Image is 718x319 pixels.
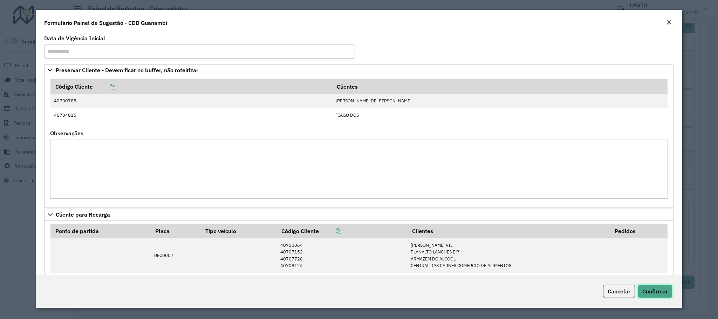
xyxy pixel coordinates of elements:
div: Preservar Cliente - Devem ficar no buffer, não roteirizar [44,76,673,208]
td: REC0006 [150,273,200,307]
label: Observações [50,129,83,137]
a: Preservar Cliente - Devem ficar no buffer, não roteirizar [44,64,673,76]
a: Copiar [319,228,341,235]
th: Código Cliente [50,79,332,94]
td: 40700064 40707152 40707728 40708124 [276,238,407,272]
button: Close [664,18,674,27]
th: Clientes [407,224,610,238]
label: Data de Vigência Inicial [44,34,105,42]
td: 40704815 [50,108,332,122]
span: Preservar Cliente - Devem ficar no buffer, não roteirizar [56,67,198,73]
th: Clientes [332,79,668,94]
h4: Formulário Painel de Sugestão - CDD Guanambi [44,19,167,27]
span: Cancelar [608,288,630,295]
td: [PERSON_NAME] VIL PLANALTO LANCHES E P ARMAZEM DO ALCOOL CENTRAL DAS CARNES COMERCIO DE ALIMENTOS [407,238,610,272]
th: Pedidos [610,224,668,238]
a: Copiar [93,83,115,90]
a: Cliente para Recarga [44,209,673,220]
td: [PERSON_NAME] DE [PERSON_NAME] [332,94,668,108]
button: Confirmar [638,285,672,298]
td: 40704807 40706588 40706646 40707087 [276,273,407,307]
td: 40700785 [50,94,332,108]
th: Ponto de partida [50,224,150,238]
td: TIAGO DOS [332,108,668,122]
td: REC0007 [150,238,200,272]
th: Placa [150,224,200,238]
td: SO GELO IMPERIO SUPERMERCADO DISTRIBUIDORA NOVA E IDEAL BEBIDAS [407,273,610,307]
span: Cliente para Recarga [56,212,110,217]
span: Confirmar [642,288,668,295]
em: Fechar [666,20,672,25]
th: Tipo veículo [200,224,276,238]
button: Cancelar [603,285,635,298]
th: Código Cliente [276,224,407,238]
